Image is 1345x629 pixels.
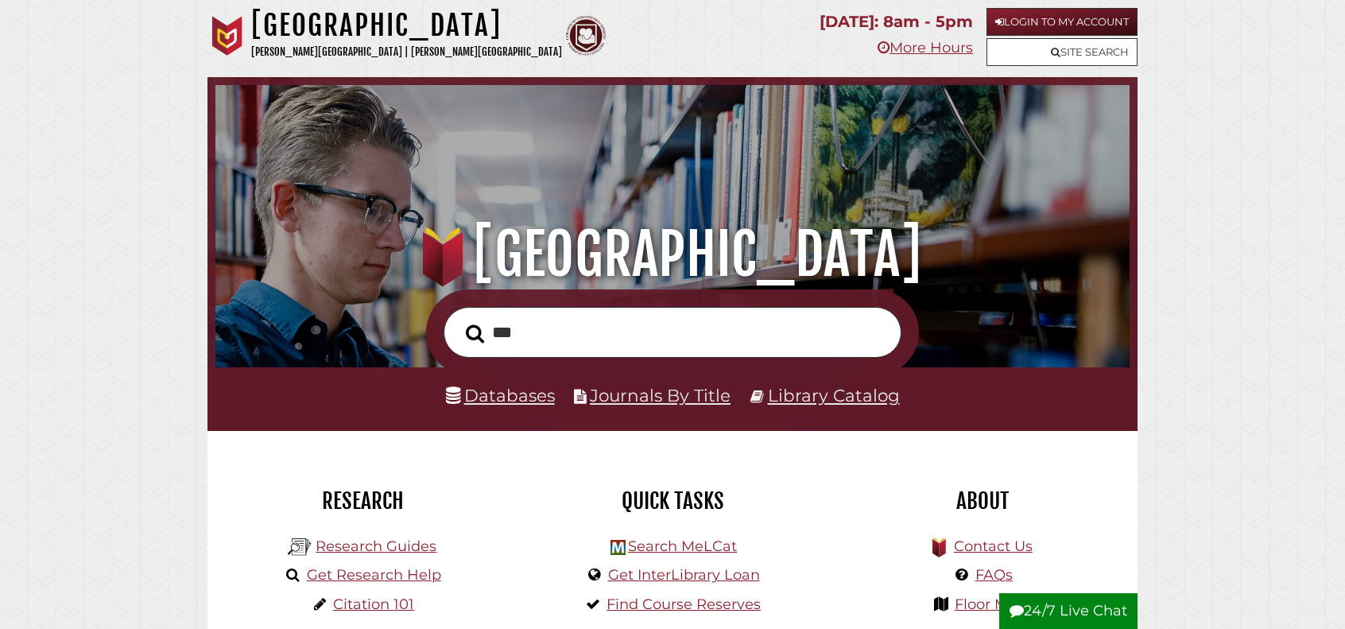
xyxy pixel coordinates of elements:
[607,596,761,613] a: Find Course Reserves
[955,596,1033,613] a: Floor Maps
[878,39,973,56] a: More Hours
[610,540,626,555] img: Hekman Library Logo
[954,538,1033,555] a: Contact Us
[251,8,562,43] h1: [GEOGRAPHIC_DATA]
[590,385,731,406] a: Journals By Title
[316,538,436,555] a: Research Guides
[235,219,1109,289] h1: [GEOGRAPHIC_DATA]
[628,538,737,555] a: Search MeLCat
[207,16,247,56] img: Calvin University
[975,566,1013,584] a: FAQs
[446,385,555,406] a: Databases
[839,487,1126,514] h2: About
[566,16,606,56] img: Calvin Theological Seminary
[307,566,441,584] a: Get Research Help
[768,385,900,406] a: Library Catalog
[986,38,1138,66] a: Site Search
[608,566,760,584] a: Get InterLibrary Loan
[466,324,484,344] i: Search
[251,43,562,61] p: [PERSON_NAME][GEOGRAPHIC_DATA] | [PERSON_NAME][GEOGRAPHIC_DATA]
[529,487,816,514] h2: Quick Tasks
[820,8,973,36] p: [DATE]: 8am - 5pm
[219,487,506,514] h2: Research
[288,535,312,559] img: Hekman Library Logo
[333,596,414,613] a: Citation 101
[458,320,492,348] button: Search
[986,8,1138,36] a: Login to My Account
